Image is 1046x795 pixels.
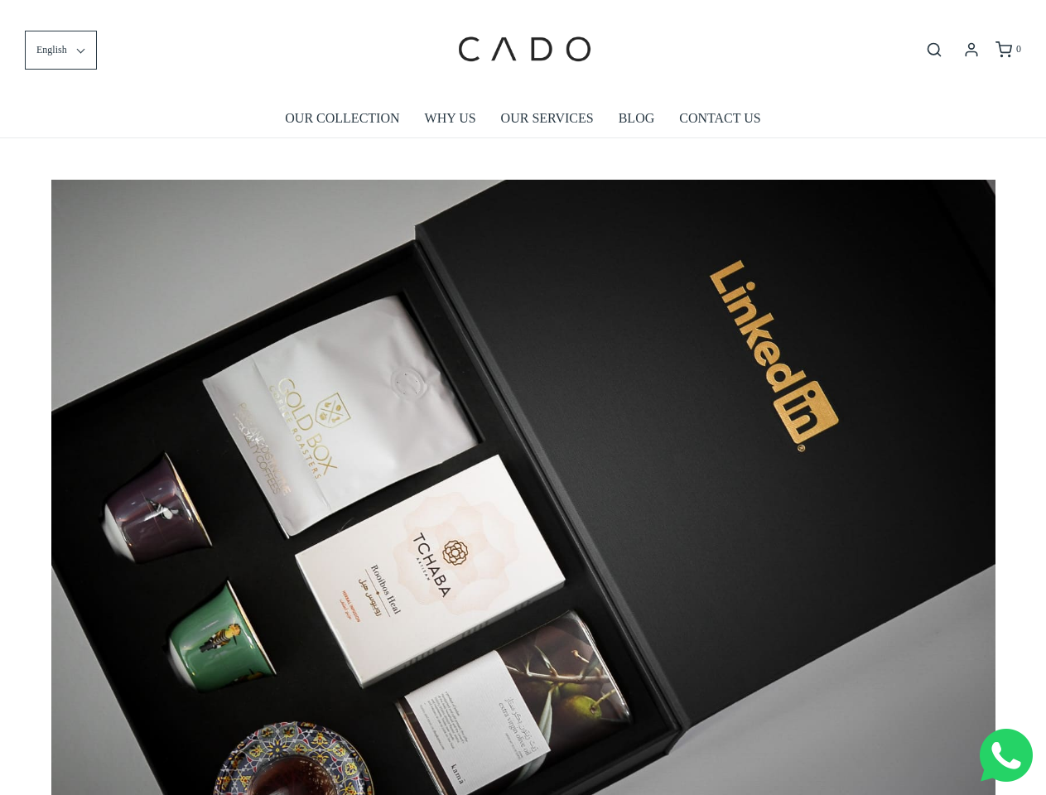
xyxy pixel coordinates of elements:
span: English [36,42,67,58]
img: Whatsapp [980,729,1033,782]
a: OUR SERVICES [501,99,594,137]
span: Number of gifts [472,137,551,151]
button: Open search bar [919,41,949,59]
a: OUR COLLECTION [285,99,399,137]
a: CONTACT US [679,99,760,137]
img: cadogifting [453,12,594,87]
span: Last name [472,2,526,15]
a: BLOG [619,99,655,137]
span: 0 [1016,43,1021,55]
a: 0 [994,41,1021,58]
a: WHY US [425,99,476,137]
button: English [25,31,97,70]
span: Company name [472,70,554,83]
